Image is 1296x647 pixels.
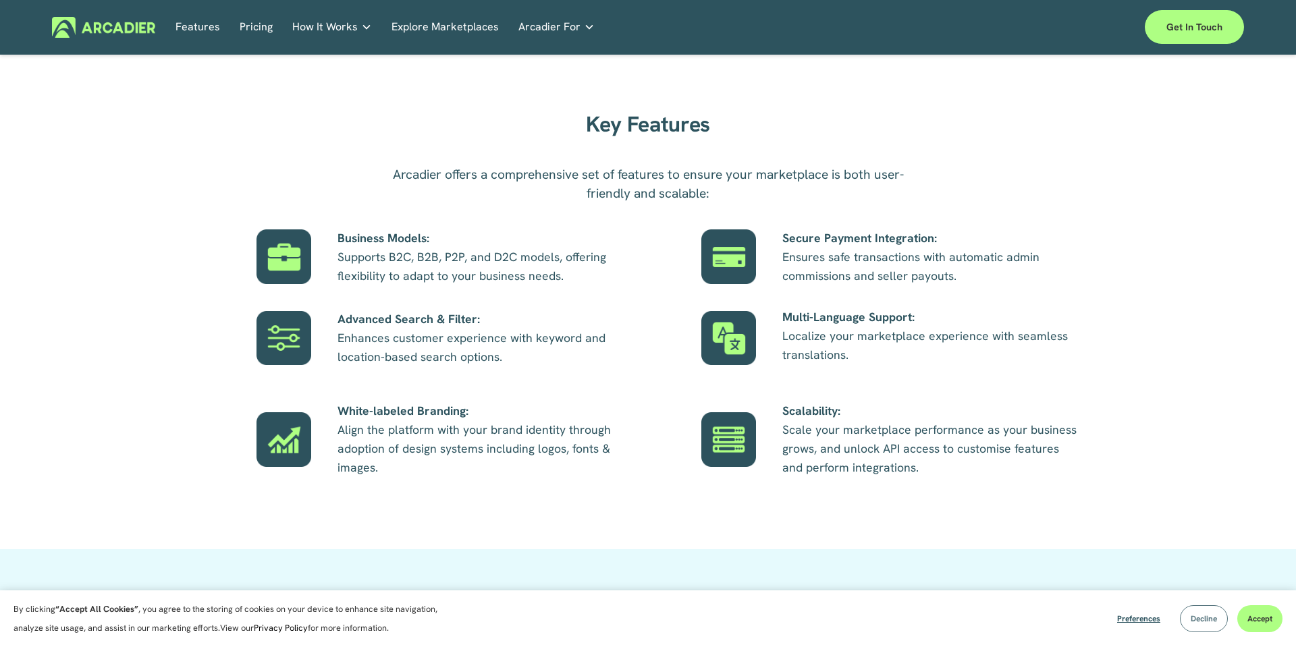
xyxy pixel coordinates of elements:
strong: White-labeled Branding: [337,403,468,418]
p: By clicking , you agree to the storing of cookies on your device to enhance site navigation, anal... [13,600,452,638]
p: Supports B2C, B2B, P2P, and D2C models, offering flexibility to adapt to your business needs. [337,229,635,285]
div: Sohbet Aracı [1228,582,1296,647]
a: Get in touch [1145,10,1244,44]
span: Preferences [1117,613,1160,624]
img: Arcadier [52,17,155,38]
p: Ensures safe transactions with automatic admin commissions and seller payouts. [782,229,1080,285]
span: Arcadier For [518,18,580,36]
a: folder dropdown [518,17,595,38]
iframe: Chat Widget [1228,582,1296,647]
strong: Business Models: [337,230,429,246]
a: Privacy Policy [254,622,308,634]
p: Arcadier offers a comprehensive set of features to ensure your marketplace is both user-friendly ... [378,165,918,203]
strong: Key Features [586,110,710,138]
p: Align the platform with your brand identity through adoption of design systems including logos, f... [337,401,635,477]
a: folder dropdown [292,17,372,38]
p: Scale your marketplace performance as your business grows, and unlock API access to customise fea... [782,401,1080,477]
span: How It Works [292,18,358,36]
button: Preferences [1107,605,1170,632]
strong: Advanced Search & Filter: [337,311,480,327]
strong: Scalability: [782,403,840,418]
strong: “Accept All Cookies” [55,603,138,615]
strong: Multi-Language Support: [782,309,915,325]
span: Decline [1191,613,1217,624]
p: Localize your marketplace experience with seamless translations. [782,308,1080,364]
strong: Secure Payment Integration: [782,230,937,246]
a: Explore Marketplaces [391,17,499,38]
button: Decline [1180,605,1228,632]
a: Features [175,17,220,38]
a: Pricing [240,17,273,38]
p: Enhances customer experience with keyword and location-based search options. [337,310,635,366]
